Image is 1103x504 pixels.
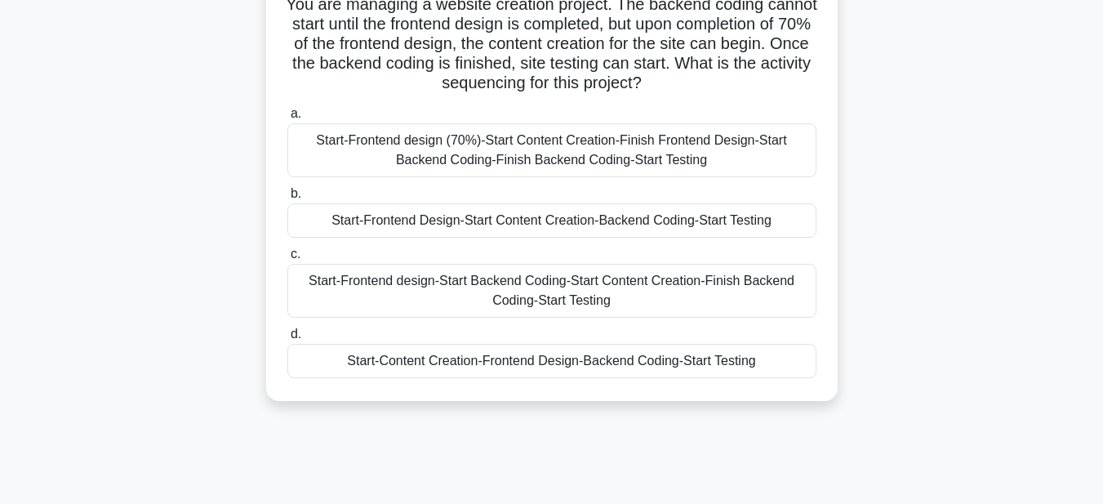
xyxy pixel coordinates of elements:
div: Start-Frontend design (70%)-Start Content Creation-Finish Frontend Design-Start Backend Coding-Fi... [287,123,816,177]
span: b. [291,186,301,200]
span: a. [291,106,301,120]
span: d. [291,327,301,341]
span: c. [291,247,300,261]
div: Start-Frontend design-Start Backend Coding-Start Content Creation-Finish Backend Coding-Start Tes... [287,264,816,318]
div: Start-Content Creation-Frontend Design-Backend Coding-Start Testing [287,344,816,378]
div: Start-Frontend Design-Start Content Creation-Backend Coding-Start Testing [287,203,816,238]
